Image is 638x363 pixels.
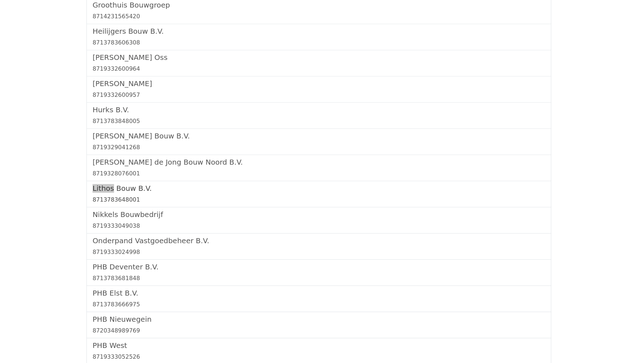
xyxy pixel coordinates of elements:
[93,132,545,140] h5: [PERSON_NAME] Bouw B.V.
[93,1,545,21] a: Groothuis Bouwgroep8714231565420
[93,53,545,62] h5: [PERSON_NAME] Oss
[93,27,545,47] a: Heilijgers Bouw B.V.8713783606308
[93,289,545,309] a: PHB Elst B.V.8713783666975
[93,27,545,36] h5: Heilijgers Bouw B.V.
[93,38,545,47] div: 8713783606308
[93,53,545,73] a: [PERSON_NAME] Oss8719332600964
[93,326,545,335] div: 8720348989769
[93,65,545,73] div: 8719332600964
[93,341,545,350] h5: PHB West
[93,315,545,324] h5: PHB Nieuwegein
[93,248,545,256] div: 8719333024998
[93,105,545,126] a: Hurks B.V.8713783848005
[93,210,545,230] a: Nikkels Bouwbedrijf8719333049038
[93,79,545,99] a: [PERSON_NAME]8719332600957
[93,195,545,204] div: 8713783648001
[93,184,545,204] a: Lithos Bouw B.V.8713783648001
[93,341,545,361] a: PHB West8719333052526
[93,289,545,297] h5: PHB Elst B.V.
[93,132,545,152] a: [PERSON_NAME] Bouw B.V.8719329041268
[93,184,545,193] h5: Lithos Bouw B.V.
[93,210,545,219] h5: Nikkels Bouwbedrijf
[93,236,545,245] h5: Onderpand Vastgoedbeheer B.V.
[93,158,545,166] h5: [PERSON_NAME] de Jong Bouw Noord B.V.
[93,353,545,361] div: 8719333052526
[93,1,545,9] h5: Groothuis Bouwgroep
[93,300,545,309] div: 8713783666975
[93,158,545,178] a: [PERSON_NAME] de Jong Bouw Noord B.V.8719328076001
[93,274,545,283] div: 8713783681848
[93,12,545,21] div: 8714231565420
[93,105,545,114] h5: Hurks B.V.
[93,117,545,126] div: 8713783848005
[93,263,545,283] a: PHB Deventer B.V.8713783681848
[93,169,545,178] div: 8719328076001
[93,236,545,256] a: Onderpand Vastgoedbeheer B.V.8719333024998
[93,315,545,335] a: PHB Nieuwegein8720348989769
[93,91,545,99] div: 8719332600957
[93,79,545,88] h5: [PERSON_NAME]
[93,143,545,152] div: 8719329041268
[93,263,545,271] h5: PHB Deventer B.V.
[93,222,545,230] div: 8719333049038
